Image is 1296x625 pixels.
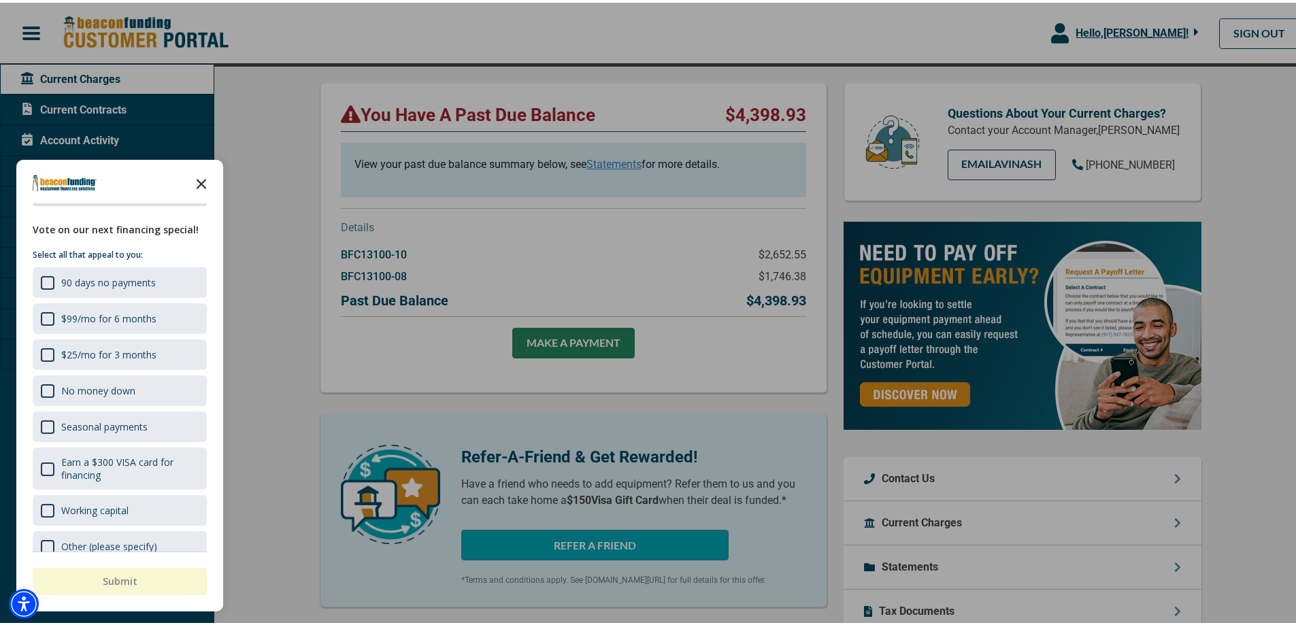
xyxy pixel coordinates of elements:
[33,220,207,235] div: Vote on our next financing special!
[33,301,207,331] div: $99/mo for 6 months
[33,565,207,592] button: Submit
[33,337,207,367] div: $25/mo for 3 months
[16,157,223,609] div: Survey
[33,409,207,439] div: Seasonal payments
[61,537,157,550] div: Other (please specify)
[33,246,207,259] p: Select all that appeal to you:
[33,172,97,188] img: Company logo
[33,528,207,559] div: Other (please specify)
[33,373,207,403] div: No money down
[9,586,39,616] div: Accessibility Menu
[61,418,148,430] div: Seasonal payments
[61,382,135,394] div: No money down
[61,345,156,358] div: $25/mo for 3 months
[61,501,129,514] div: Working capital
[33,265,207,295] div: 90 days no payments
[33,445,207,487] div: Earn a $300 VISA card for financing
[61,309,156,322] div: $99/mo for 6 months
[61,453,199,479] div: Earn a $300 VISA card for financing
[188,167,215,194] button: Close the survey
[61,273,156,286] div: 90 days no payments
[33,492,207,523] div: Working capital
